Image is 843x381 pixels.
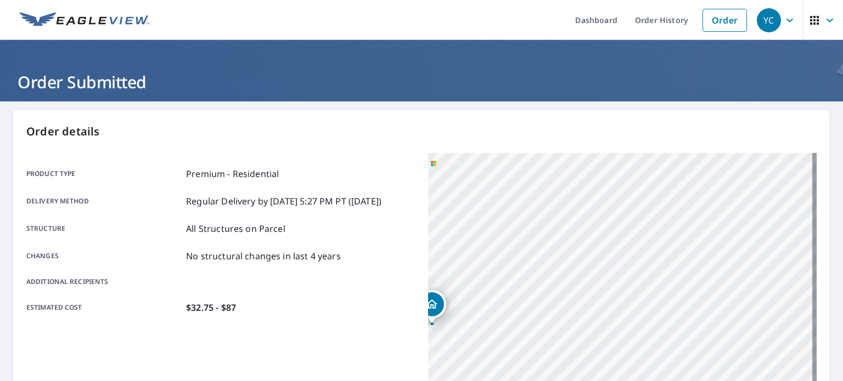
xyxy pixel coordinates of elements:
[20,12,149,29] img: EV Logo
[26,167,182,180] p: Product type
[186,167,279,180] p: Premium - Residential
[702,9,747,32] a: Order
[26,277,182,287] p: Additional recipients
[418,290,446,324] div: Dropped pin, building 1, Residential property, 18456 Ruffian Way Boca Raton, FL 33496
[26,301,182,314] p: Estimated cost
[186,195,381,208] p: Regular Delivery by [DATE] 5:27 PM PT ([DATE])
[26,195,182,208] p: Delivery method
[757,8,781,32] div: YC
[186,222,285,235] p: All Structures on Parcel
[186,249,341,263] p: No structural changes in last 4 years
[26,222,182,235] p: Structure
[26,249,182,263] p: Changes
[26,123,817,140] p: Order details
[13,71,830,93] h1: Order Submitted
[186,301,236,314] p: $32.75 - $87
